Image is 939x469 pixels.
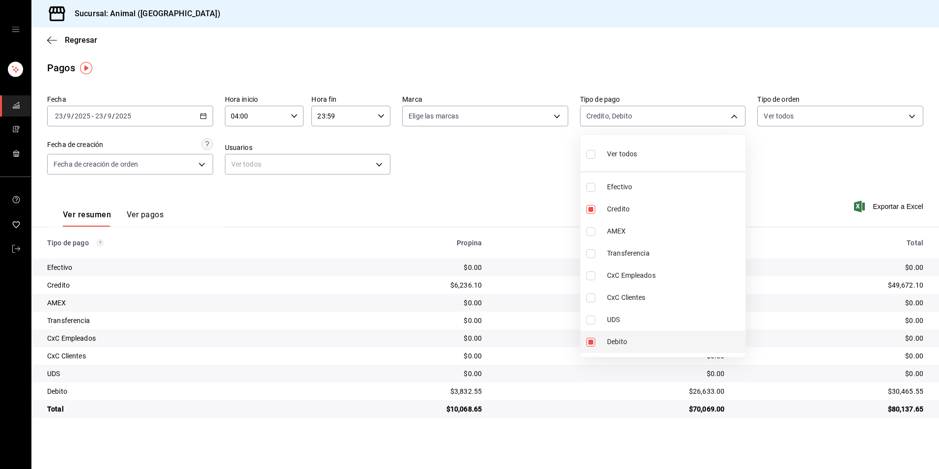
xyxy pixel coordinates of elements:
span: AMEX [607,226,742,236]
span: Ver todos [607,149,637,159]
span: Efectivo [607,182,742,192]
span: CxC Empleados [607,270,742,281]
span: Credito [607,204,742,214]
span: CxC Clientes [607,293,742,303]
img: Tooltip marker [80,62,92,74]
span: Debito [607,337,742,347]
span: Transferencia [607,248,742,259]
span: UDS [607,315,742,325]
